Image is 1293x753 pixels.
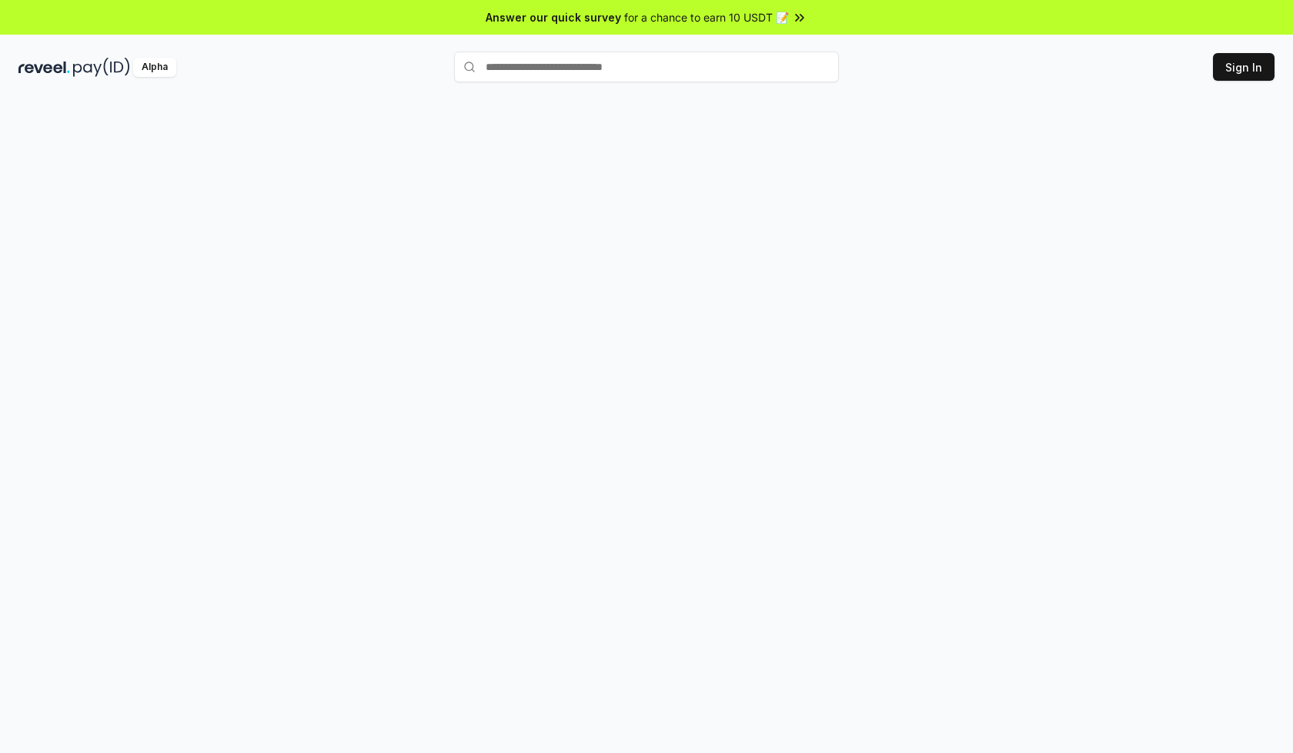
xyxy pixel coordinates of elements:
[486,9,621,25] span: Answer our quick survey
[18,58,70,77] img: reveel_dark
[73,58,130,77] img: pay_id
[133,58,176,77] div: Alpha
[624,9,789,25] span: for a chance to earn 10 USDT 📝
[1213,53,1275,81] button: Sign In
